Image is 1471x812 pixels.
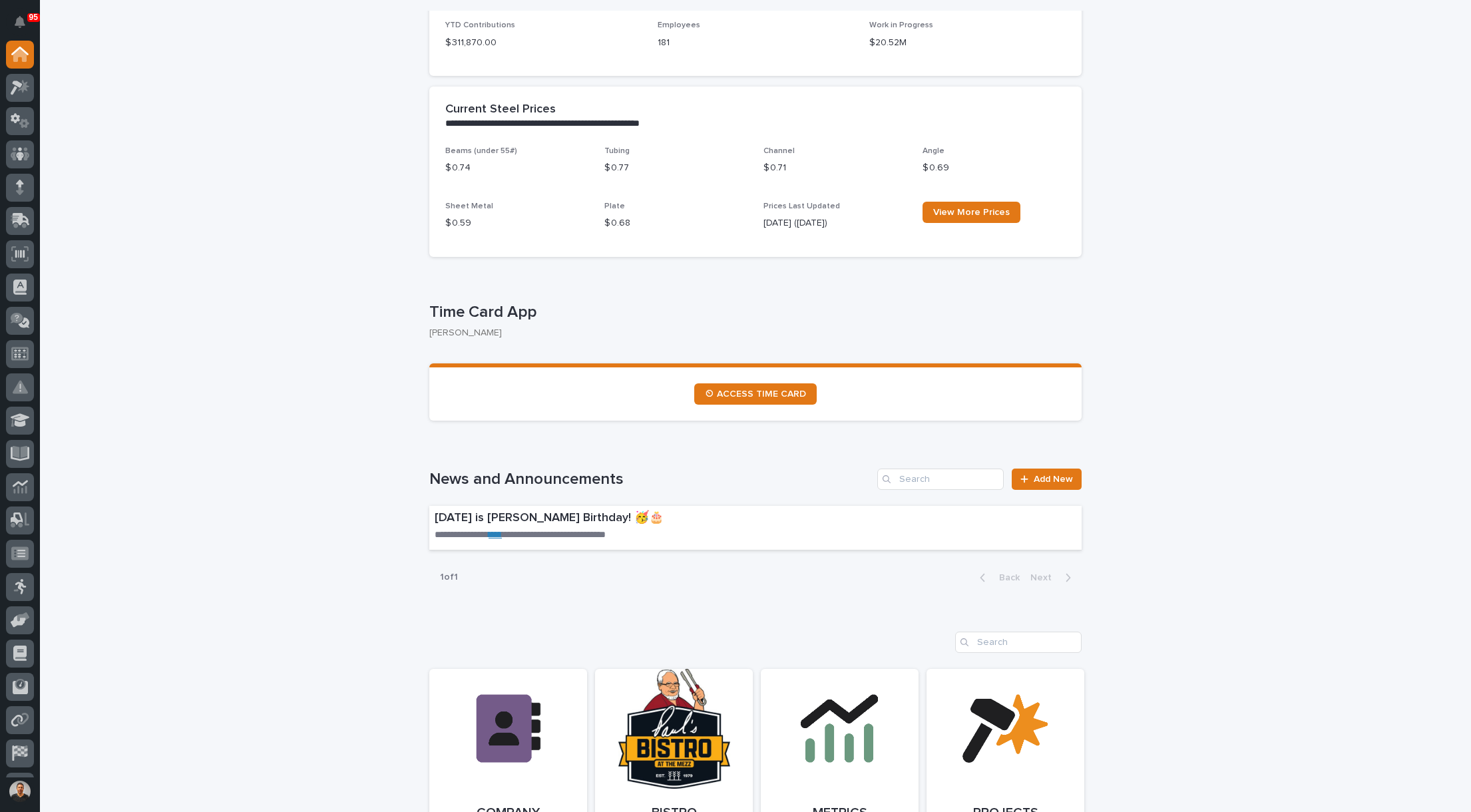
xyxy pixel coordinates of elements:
[1012,469,1082,490] a: Add New
[763,202,840,210] span: Prices Last Updated
[445,202,493,210] span: Sheet Metal
[445,216,588,230] p: $ 0.59
[429,327,1071,339] p: [PERSON_NAME]
[445,21,515,29] span: YTD Contributions
[604,147,630,155] span: Tubing
[658,36,854,50] p: 181
[763,216,907,230] p: [DATE] ([DATE])
[1034,475,1073,484] span: Add New
[955,632,1082,653] input: Search
[923,202,1020,223] a: View More Prices
[445,102,556,117] h2: Current Steel Prices
[658,21,700,29] span: Employees
[429,561,469,594] p: 1 of 1
[869,36,1066,50] p: $20.52M
[435,511,888,526] p: [DATE] is [PERSON_NAME] Birthday! 🥳🎂
[991,573,1020,582] span: Back
[429,470,872,489] h1: News and Announcements
[429,303,1076,322] p: Time Card App
[604,202,625,210] span: Plate
[694,383,817,405] a: ⏲ ACCESS TIME CARD
[923,147,945,155] span: Angle
[17,16,34,37] div: Notifications95
[445,36,642,50] p: $ 311,870.00
[933,208,1010,217] span: View More Prices
[6,777,34,805] button: users-avatar
[29,13,38,22] p: 95
[763,147,795,155] span: Channel
[705,389,806,399] span: ⏲ ACCESS TIME CARD
[969,572,1025,584] button: Back
[1025,572,1082,584] button: Next
[445,161,588,175] p: $ 0.74
[1030,573,1060,582] span: Next
[869,21,933,29] span: Work in Progress
[763,161,907,175] p: $ 0.71
[6,8,34,36] button: Notifications
[877,469,1004,490] input: Search
[923,161,1066,175] p: $ 0.69
[604,216,747,230] p: $ 0.68
[604,161,747,175] p: $ 0.77
[445,147,517,155] span: Beams (under 55#)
